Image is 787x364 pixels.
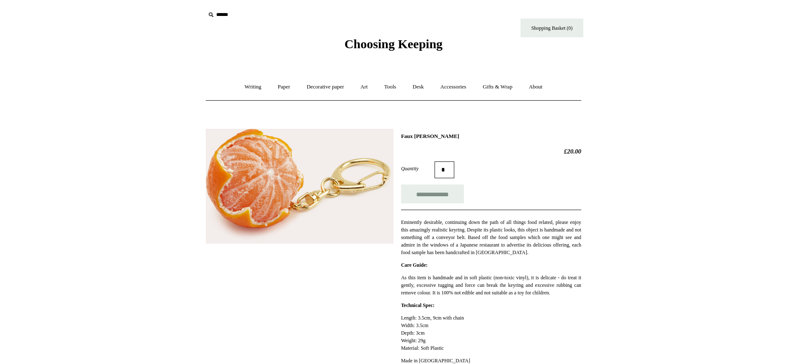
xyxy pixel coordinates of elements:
strong: Care Guide: [401,262,427,268]
a: Paper [270,76,298,98]
a: About [521,76,550,98]
a: Tools [377,76,404,98]
strong: Technical Spec: [401,302,435,308]
span: Choosing Keeping [344,37,443,51]
p: Eminently desirable, continuing down the path of all things food related, please enjoy this amazi... [401,218,581,256]
label: Quantity [401,165,435,172]
a: Gifts & Wrap [475,76,520,98]
h1: Faux [PERSON_NAME] [401,133,581,140]
img: Faux Clementine Keyring [206,129,393,244]
p: Length: 3.5cm, 9cm with chain Width: 3.5cm Depth: 3cm Weight: 29g Material: Soft Plastic [401,314,581,352]
h2: £20.00 [401,148,581,155]
a: Decorative paper [299,76,352,98]
p: As this item is handmade and in soft plastic (non-toxic vinyl), it is delicate - do treat it gent... [401,274,581,296]
a: Choosing Keeping [344,44,443,49]
a: Accessories [433,76,474,98]
a: Shopping Basket (0) [520,18,583,37]
a: Art [353,76,375,98]
a: Writing [237,76,269,98]
a: Desk [405,76,432,98]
